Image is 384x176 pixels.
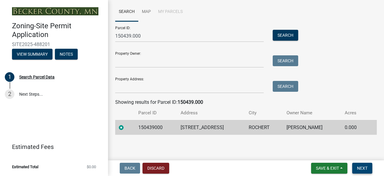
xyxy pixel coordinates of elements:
div: Showing results for Parcel ID: [115,99,377,106]
img: Becker County, Minnesota [12,7,98,15]
h4: Zoning-Site Permit Application [12,22,103,39]
td: [STREET_ADDRESS] [177,120,245,135]
wm-modal-confirm: Summary [12,52,52,57]
th: City [245,106,283,120]
button: Search [273,55,298,66]
span: SITE2025-488201 [12,42,96,47]
div: 1 [5,72,14,82]
th: Parcel ID [135,106,177,120]
strong: 150439.000 [178,99,203,105]
button: Next [352,163,372,174]
button: Discard [142,163,169,174]
td: ROCHERT [245,120,283,135]
div: 2 [5,89,14,99]
th: Owner Name [283,106,341,120]
span: Save & Exit [316,166,339,171]
a: Map [138,2,154,22]
th: Address [177,106,245,120]
button: View Summary [12,49,52,60]
button: Search [273,30,298,41]
div: Search Parcel Data [19,75,55,79]
span: Back [124,166,135,171]
button: Save & Exit [311,163,347,174]
button: Back [120,163,140,174]
td: 150439000 [135,120,177,135]
td: 0.000 [341,120,367,135]
span: Next [357,166,367,171]
span: $0.00 [87,165,96,169]
a: Search [115,2,138,22]
td: [PERSON_NAME] [283,120,341,135]
button: Notes [55,49,78,60]
a: Estimated Fees [5,141,98,153]
button: Search [273,81,298,92]
span: Estimated Total [12,165,38,169]
th: Acres [341,106,367,120]
wm-modal-confirm: Notes [55,52,78,57]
